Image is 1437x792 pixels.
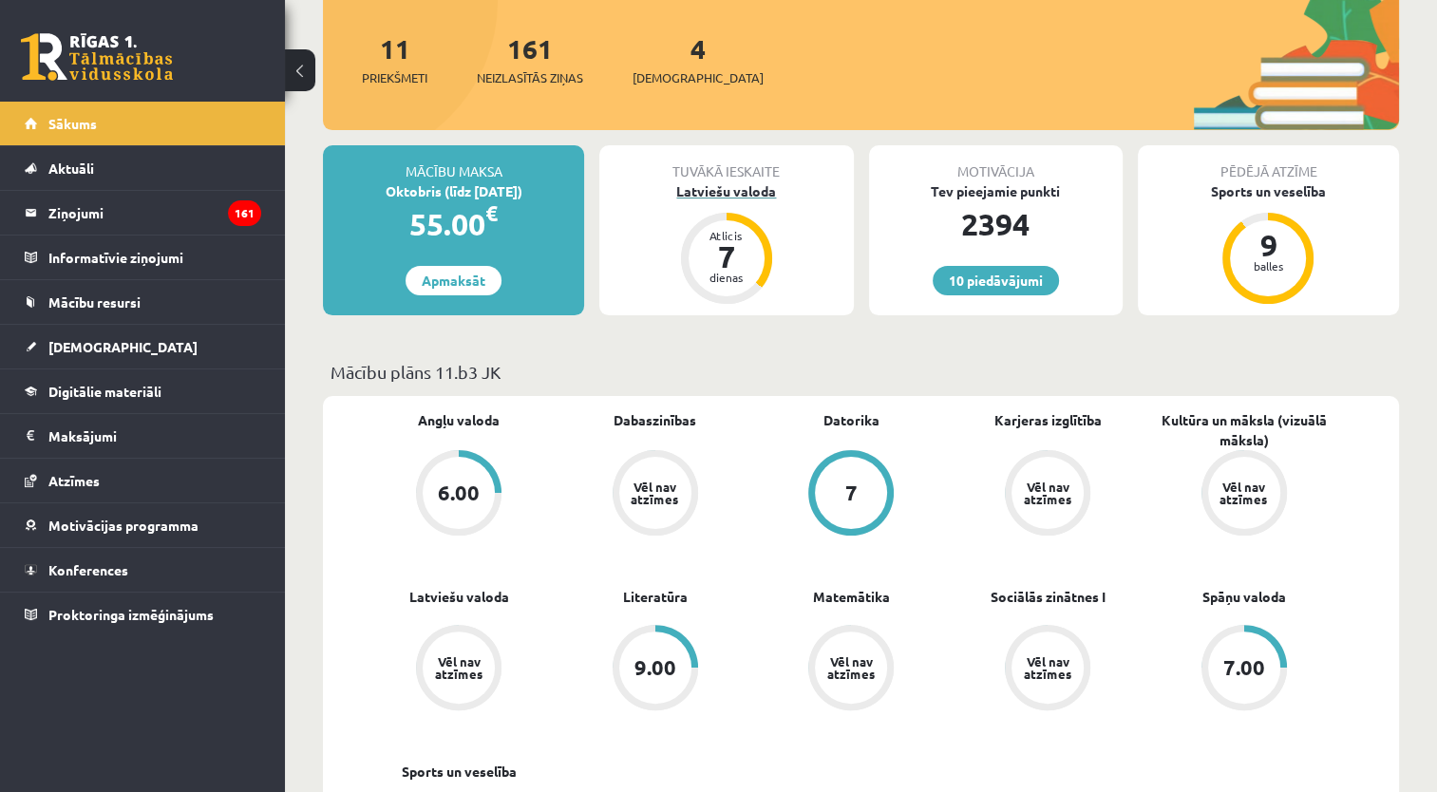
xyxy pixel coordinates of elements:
[25,593,261,636] a: Proktoringa izmēģinājums
[599,145,853,181] div: Tuvākā ieskaite
[599,181,853,201] div: Latviešu valoda
[477,31,583,87] a: 161Neizlasītās ziņas
[323,145,584,181] div: Mācību maksa
[1239,260,1296,272] div: balles
[614,410,696,430] a: Dabaszinības
[331,359,1391,385] p: Mācību plāns 11.b3 JK
[633,68,764,87] span: [DEMOGRAPHIC_DATA]
[25,369,261,413] a: Digitālie materiāli
[48,236,261,279] legend: Informatīvie ziņojumi
[1138,145,1399,181] div: Pēdējā atzīme
[629,481,682,505] div: Vēl nav atzīmes
[48,191,261,235] legend: Ziņojumi
[623,587,688,607] a: Literatūra
[406,266,501,295] a: Apmaksāt
[950,625,1146,714] a: Vēl nav atzīmes
[991,587,1106,607] a: Sociālās zinātnes I
[25,414,261,458] a: Maksājumi
[599,181,853,307] a: Latviešu valoda Atlicis 7 dienas
[362,31,427,87] a: 11Priekšmeti
[824,655,878,680] div: Vēl nav atzīmes
[1138,181,1399,307] a: Sports un veselība 9 balles
[48,472,100,489] span: Atzīmes
[361,450,558,539] a: 6.00
[25,280,261,324] a: Mācību resursi
[228,200,261,226] i: 161
[25,146,261,190] a: Aktuāli
[698,272,755,283] div: dienas
[48,293,141,311] span: Mācību resursi
[1202,587,1286,607] a: Spāņu valoda
[48,160,94,177] span: Aktuāli
[869,181,1123,201] div: Tev pieejamie punkti
[1218,481,1271,505] div: Vēl nav atzīmes
[48,115,97,132] span: Sākums
[402,762,517,782] a: Sports un veselība
[994,410,1102,430] a: Karjeras izglītība
[869,201,1123,247] div: 2394
[1145,410,1342,450] a: Kultūra un māksla (vizuālā māksla)
[633,31,764,87] a: 4[DEMOGRAPHIC_DATA]
[869,145,1123,181] div: Motivācija
[409,587,509,607] a: Latviešu valoda
[845,482,858,503] div: 7
[933,266,1059,295] a: 10 piedāvājumi
[25,102,261,145] a: Sākums
[323,201,584,247] div: 55.00
[25,236,261,279] a: Informatīvie ziņojumi
[1145,450,1342,539] a: Vēl nav atzīmes
[432,655,485,680] div: Vēl nav atzīmes
[48,517,199,534] span: Motivācijas programma
[48,561,128,578] span: Konferences
[1021,481,1074,505] div: Vēl nav atzīmes
[823,410,879,430] a: Datorika
[753,450,950,539] a: 7
[48,338,198,355] span: [DEMOGRAPHIC_DATA]
[25,325,261,368] a: [DEMOGRAPHIC_DATA]
[698,230,755,241] div: Atlicis
[1138,181,1399,201] div: Sports un veselība
[485,199,498,227] span: €
[1021,655,1074,680] div: Vēl nav atzīmes
[813,587,890,607] a: Matemātika
[1223,657,1265,678] div: 7.00
[558,450,754,539] a: Vēl nav atzīmes
[48,606,214,623] span: Proktoringa izmēģinājums
[25,548,261,592] a: Konferences
[361,625,558,714] a: Vēl nav atzīmes
[21,33,173,81] a: Rīgas 1. Tālmācības vidusskola
[48,414,261,458] legend: Maksājumi
[1239,230,1296,260] div: 9
[634,657,676,678] div: 9.00
[418,410,500,430] a: Angļu valoda
[950,450,1146,539] a: Vēl nav atzīmes
[477,68,583,87] span: Neizlasītās ziņas
[1145,625,1342,714] a: 7.00
[25,503,261,547] a: Motivācijas programma
[25,191,261,235] a: Ziņojumi161
[323,181,584,201] div: Oktobris (līdz [DATE])
[48,383,161,400] span: Digitālie materiāli
[362,68,427,87] span: Priekšmeti
[438,482,480,503] div: 6.00
[753,625,950,714] a: Vēl nav atzīmes
[558,625,754,714] a: 9.00
[25,459,261,502] a: Atzīmes
[698,241,755,272] div: 7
